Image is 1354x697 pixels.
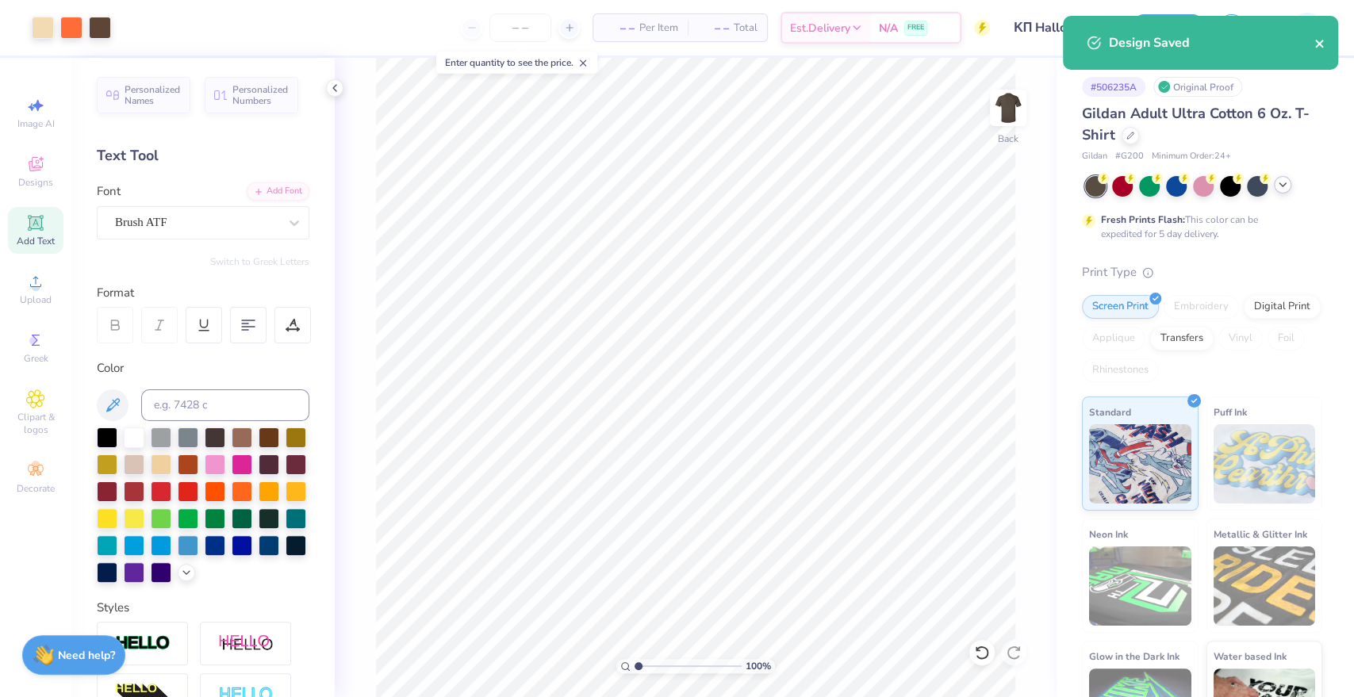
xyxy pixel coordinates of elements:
[97,359,309,377] div: Color
[125,84,181,106] span: Personalized Names
[232,84,289,106] span: Personalized Numbers
[97,145,309,167] div: Text Tool
[1002,12,1118,44] input: Untitled Design
[247,182,309,201] div: Add Font
[1089,404,1131,420] span: Standard
[17,482,55,495] span: Decorate
[218,634,274,653] img: Shadow
[1109,33,1314,52] div: Design Saved
[1082,263,1322,281] div: Print Type
[1214,404,1247,420] span: Puff Ink
[1101,213,1296,241] div: This color can be expedited for 5 day delivery.
[1214,526,1307,542] span: Metallic & Glitter Ink
[907,22,924,33] span: FREE
[1089,648,1179,664] span: Glow in the Dark Ink
[18,176,53,189] span: Designs
[697,20,729,36] span: – –
[1150,327,1214,350] div: Transfers
[1268,327,1305,350] div: Foil
[1214,648,1287,664] span: Water based Ink
[115,634,171,653] img: Stroke
[1089,546,1191,626] img: Neon Ink
[8,411,63,436] span: Clipart & logos
[992,92,1024,124] img: Back
[489,13,551,42] input: – –
[998,132,1018,146] div: Back
[1314,33,1325,52] button: close
[1082,150,1107,163] span: Gildan
[17,235,55,247] span: Add Text
[1244,295,1321,319] div: Digital Print
[1153,77,1242,97] div: Original Proof
[20,293,52,306] span: Upload
[58,648,115,663] strong: Need help?
[1115,150,1144,163] span: # G200
[97,284,311,302] div: Format
[1089,424,1191,504] img: Standard
[1082,295,1159,319] div: Screen Print
[1214,546,1316,626] img: Metallic & Glitter Ink
[603,20,635,36] span: – –
[141,389,309,421] input: e.g. 7428 c
[746,659,771,673] span: 100 %
[1082,104,1310,144] span: Gildan Adult Ultra Cotton 6 Oz. T-Shirt
[97,182,121,201] label: Font
[17,117,55,130] span: Image AI
[1082,77,1145,97] div: # 506235A
[639,20,678,36] span: Per Item
[1082,358,1159,382] div: Rhinestones
[1164,295,1239,319] div: Embroidery
[1101,213,1185,226] strong: Fresh Prints Flash:
[1082,327,1145,350] div: Applique
[210,255,309,268] button: Switch to Greek Letters
[436,52,597,74] div: Enter quantity to see the price.
[790,20,850,36] span: Est. Delivery
[1152,150,1231,163] span: Minimum Order: 24 +
[1089,526,1128,542] span: Neon Ink
[24,352,48,365] span: Greek
[97,599,309,617] div: Styles
[1218,327,1263,350] div: Vinyl
[1214,424,1316,504] img: Puff Ink
[879,20,898,36] span: N/A
[734,20,758,36] span: Total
